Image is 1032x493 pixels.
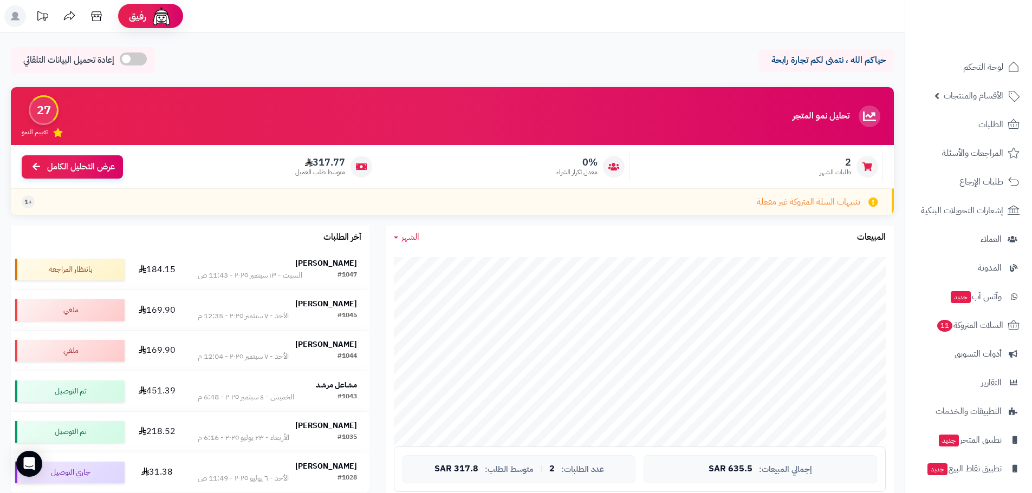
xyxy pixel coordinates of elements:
[198,432,289,443] div: الأربعاء - ٢٣ يوليو ٢٠٢٥ - 6:16 م
[129,331,185,371] td: 169.90
[295,168,345,177] span: متوسط طلب العميل
[912,198,1025,224] a: إشعارات التحويلات البنكية
[24,198,32,207] span: +1
[129,452,185,492] td: 31.38
[912,312,1025,338] a: السلات المتروكة11
[198,473,289,484] div: الأحد - ٦ يوليو ٢٠٢٥ - 11:49 ص
[958,30,1022,53] img: logo-2.png
[912,370,1025,396] a: التقارير
[295,156,345,168] span: 317.77
[950,289,1002,304] span: وآتس آب
[936,318,1003,333] span: السلات المتروكة
[151,5,172,27] img: ai-face.png
[556,156,598,168] span: 0%
[981,375,1002,390] span: التقارير
[981,232,1002,247] span: العملاء
[912,140,1025,166] a: المراجعات والأسئلة
[978,260,1002,275] span: المدونة
[337,392,357,403] div: #1043
[561,465,604,474] span: عدد الطلبات:
[912,111,1025,137] a: الطلبات
[709,464,752,474] span: 635.5 SAR
[337,311,357,321] div: #1045
[129,290,185,330] td: 169.90
[129,10,146,23] span: رفيق
[394,231,419,244] a: الشهر
[198,392,294,403] div: الخميس - ٤ سبتمبر ٢٠٢٥ - 6:48 م
[198,311,289,321] div: الأحد - ٧ سبتمبر ٢٠٢٥ - 12:35 م
[912,398,1025,424] a: التطبيقات والخدمات
[857,233,886,242] h3: المبيعات
[959,174,1003,189] span: طلبات الإرجاع
[793,111,849,121] h3: تحليل نمو المتجر
[198,351,289,362] div: الأحد - ٧ سبتمبر ٢٠٢٥ - 12:04 م
[295,420,357,431] strong: [PERSON_NAME]
[939,435,959,446] span: جديد
[15,380,125,402] div: تم التوصيل
[912,54,1025,80] a: لوحة التحكم
[938,432,1002,448] span: تطبيق المتجر
[955,346,1002,361] span: أدوات التسويق
[540,465,543,473] span: |
[912,341,1025,367] a: أدوات التسويق
[820,156,851,168] span: 2
[556,168,598,177] span: معدل تكرار الشراء
[129,371,185,411] td: 451.39
[820,168,851,177] span: طلبات الشهر
[549,464,555,474] span: 2
[295,298,357,310] strong: [PERSON_NAME]
[337,473,357,484] div: #1028
[337,432,357,443] div: #1035
[912,456,1025,482] a: تطبيق نقاط البيعجديد
[198,270,302,281] div: السبت - ١٣ سبتمبر ٢٠٢٥ - 11:43 ص
[912,284,1025,310] a: وآتس آبجديد
[15,340,125,361] div: ملغي
[936,404,1002,419] span: التطبيقات والخدمات
[295,258,357,269] strong: [PERSON_NAME]
[29,5,56,30] a: تحديثات المنصة
[316,379,357,391] strong: مشاعل مرشد
[485,465,534,474] span: متوسط الطلب:
[401,231,419,244] span: الشهر
[951,291,971,303] span: جديد
[767,54,886,67] p: حياكم الله ، نتمنى لكم تجارة رابحة
[15,421,125,443] div: تم التوصيل
[757,196,860,208] span: تنبيهات السلة المتروكة غير مفعلة
[337,270,357,281] div: #1047
[337,351,357,362] div: #1044
[912,169,1025,195] a: طلبات الإرجاع
[15,299,125,321] div: ملغي
[434,464,478,474] span: 317.8 SAR
[295,461,357,472] strong: [PERSON_NAME]
[942,146,1003,161] span: المراجعات والأسئلة
[927,463,947,475] span: جديد
[912,427,1025,453] a: تطبيق المتجرجديد
[978,117,1003,132] span: الطلبات
[22,155,123,179] a: عرض التحليل الكامل
[323,233,361,242] h3: آخر الطلبات
[912,226,1025,252] a: العملاء
[937,320,952,332] span: 11
[921,203,1003,218] span: إشعارات التحويلات البنكية
[129,412,185,452] td: 218.52
[295,339,357,350] strong: [PERSON_NAME]
[759,465,812,474] span: إجمالي المبيعات:
[926,461,1002,476] span: تطبيق نقاط البيع
[963,60,1003,75] span: لوحة التحكم
[23,54,114,67] span: إعادة تحميل البيانات التلقائي
[15,462,125,483] div: جاري التوصيل
[15,259,125,280] div: بانتظار المراجعة
[912,255,1025,281] a: المدونة
[944,88,1003,103] span: الأقسام والمنتجات
[47,161,115,173] span: عرض التحليل الكامل
[22,128,48,137] span: تقييم النمو
[129,249,185,290] td: 184.15
[16,451,42,477] div: Open Intercom Messenger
